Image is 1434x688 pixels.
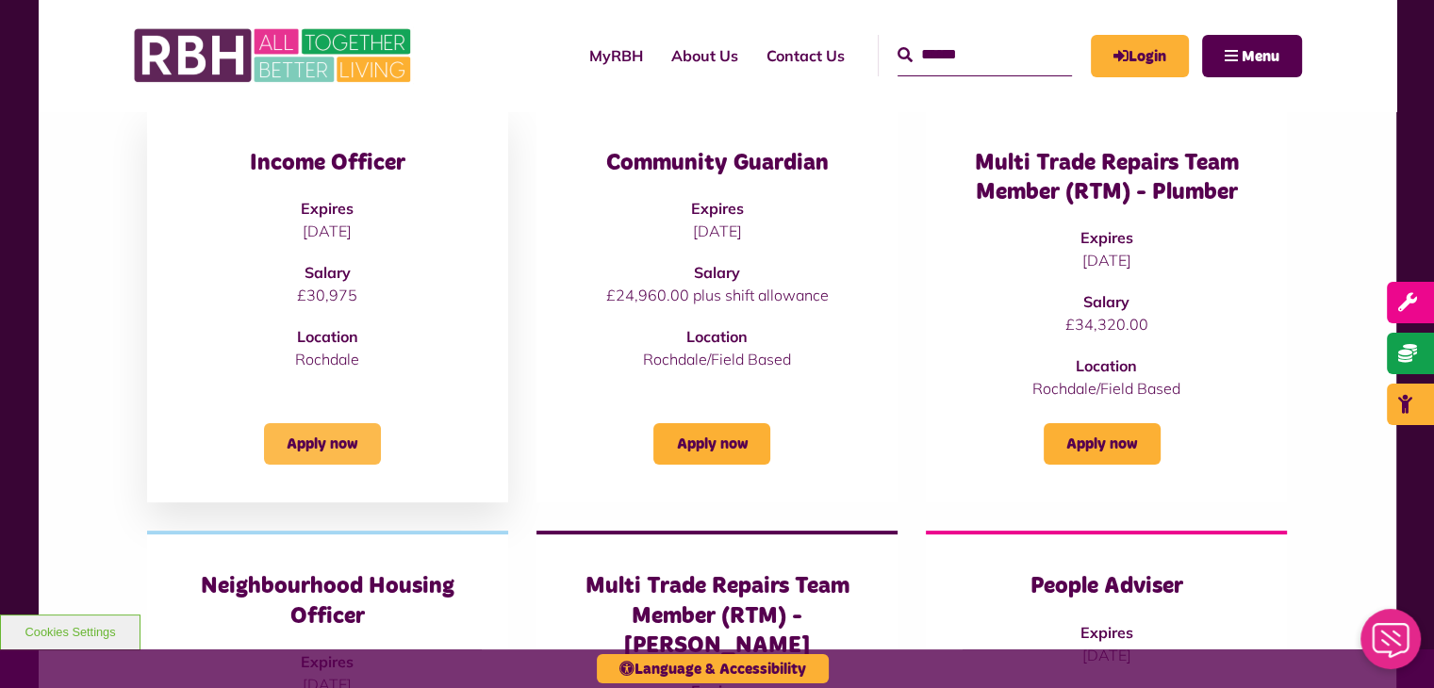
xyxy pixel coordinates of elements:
[575,30,657,81] a: MyRBH
[1091,35,1189,77] a: MyRBH
[1080,623,1133,642] strong: Expires
[185,149,470,178] h3: Income Officer
[301,199,354,218] strong: Expires
[964,572,1249,601] h3: People Adviser
[1044,423,1161,465] a: Apply now
[597,654,829,683] button: Language & Accessibility
[574,284,860,306] p: £24,960.00 plus shift allowance
[686,327,748,346] strong: Location
[964,249,1249,271] p: [DATE]
[694,263,740,282] strong: Salary
[133,19,416,92] img: RBH
[1242,49,1279,64] span: Menu
[964,377,1249,400] p: Rochdale/Field Based
[185,572,470,631] h3: Neighbourhood Housing Officer
[574,220,860,242] p: [DATE]
[1349,603,1434,688] iframe: Netcall Web Assistant for live chat
[1080,228,1133,247] strong: Expires
[185,220,470,242] p: [DATE]
[898,35,1072,75] input: Search
[653,423,770,465] a: Apply now
[964,149,1249,207] h3: Multi Trade Repairs Team Member (RTM) - Plumber
[185,348,470,370] p: Rochdale
[1202,35,1302,77] button: Navigation
[305,263,351,282] strong: Salary
[297,327,358,346] strong: Location
[657,30,752,81] a: About Us
[1076,356,1137,375] strong: Location
[185,284,470,306] p: £30,975
[574,149,860,178] h3: Community Guardian
[264,423,381,465] a: Apply now
[964,313,1249,336] p: £34,320.00
[964,644,1249,666] p: [DATE]
[574,348,860,370] p: Rochdale/Field Based
[1083,292,1129,311] strong: Salary
[574,572,860,661] h3: Multi Trade Repairs Team Member (RTM) - [PERSON_NAME]
[690,199,743,218] strong: Expires
[752,30,859,81] a: Contact Us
